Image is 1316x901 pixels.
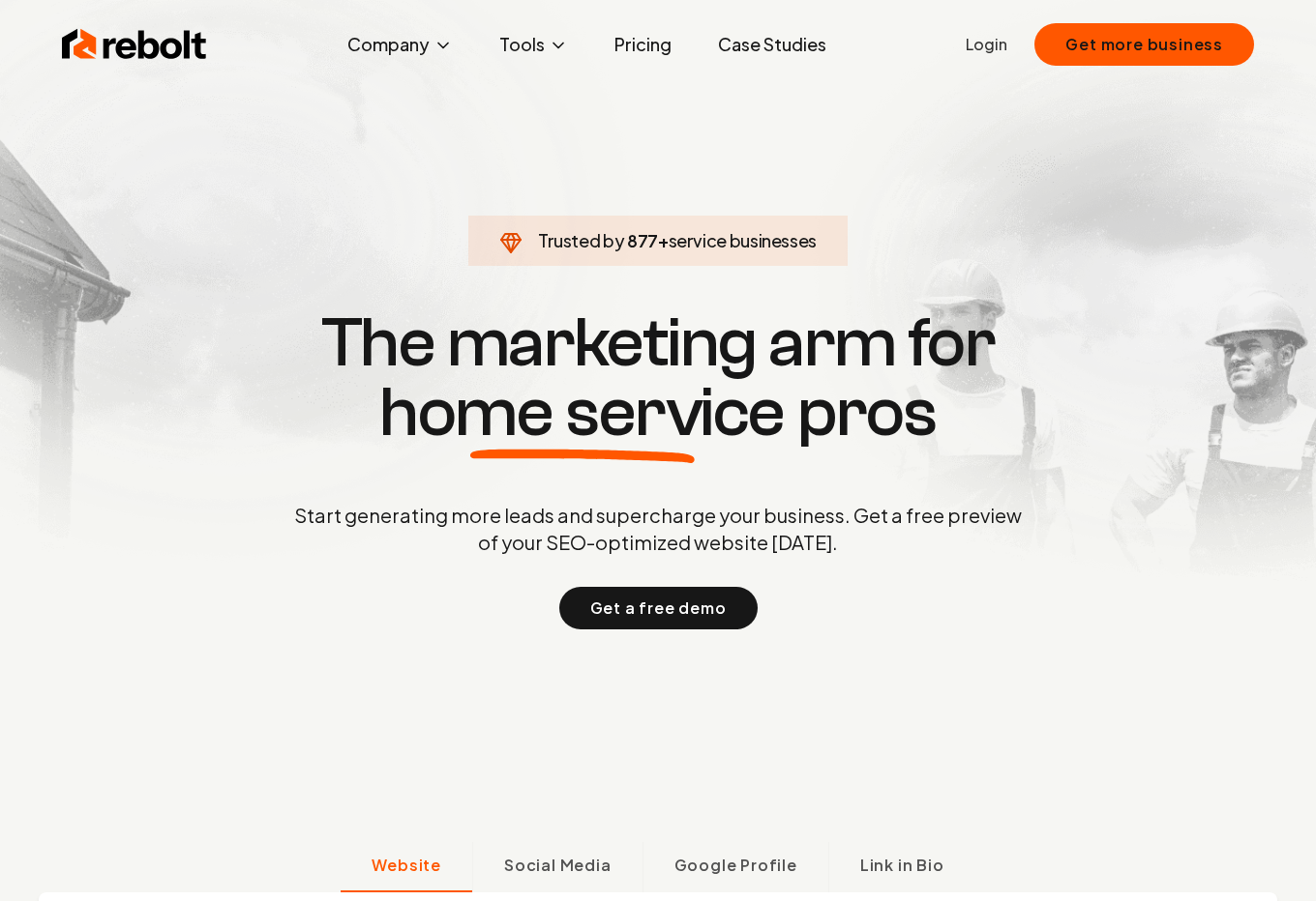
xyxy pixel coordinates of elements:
h1: The marketing arm for pros [194,308,1122,448]
span: Google Profile [674,854,797,877]
span: Link in Bio [860,854,944,877]
button: Website [341,842,472,892]
span: Website [372,854,441,877]
button: Company [332,25,468,64]
span: Trusted by [538,229,624,251]
button: Tools [484,25,583,64]
a: Pricing [599,25,687,64]
span: home service [379,378,785,448]
p: Start generating more leads and supercharge your business. Get a free preview of your SEO-optimiz... [290,502,1026,556]
button: Link in Bio [828,842,975,892]
button: Get a free demo [559,587,758,629]
span: 877 [627,227,658,254]
span: Social Media [504,854,612,877]
button: Social Media [472,842,643,892]
img: Rebolt Logo [62,25,207,64]
a: Login [966,33,1007,56]
a: Case Studies [703,25,842,64]
span: service businesses [669,229,818,251]
span: + [658,229,669,251]
button: Get more business [1034,23,1254,66]
button: Google Profile [643,842,828,892]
